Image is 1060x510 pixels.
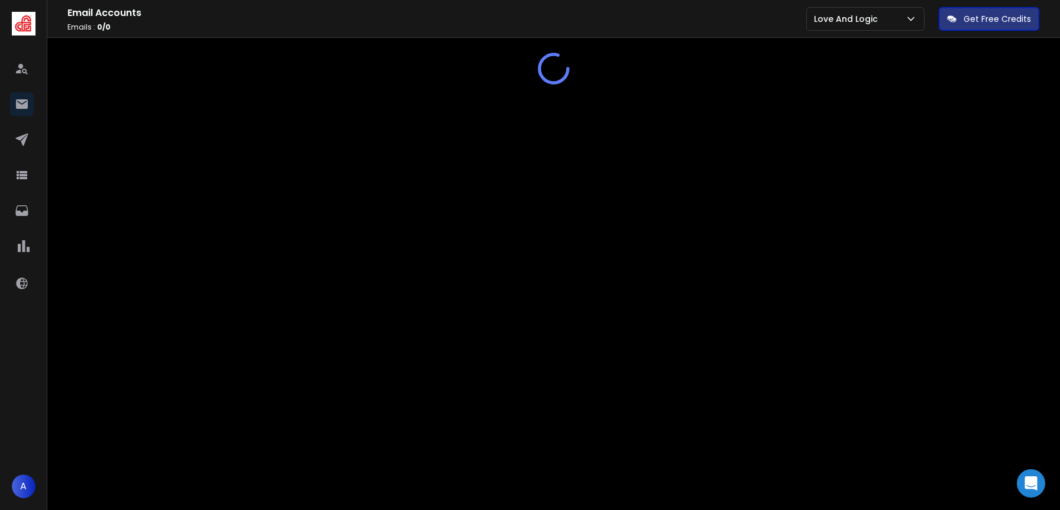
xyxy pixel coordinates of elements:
p: Emails : [67,22,806,32]
p: Get Free Credits [964,13,1031,25]
div: Open Intercom Messenger [1017,469,1045,498]
span: 0 / 0 [97,22,111,32]
h1: Email Accounts [67,6,806,20]
p: Love And Logic [814,13,883,25]
button: Get Free Credits [939,7,1039,31]
button: A [12,475,35,498]
img: logo [12,12,35,35]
